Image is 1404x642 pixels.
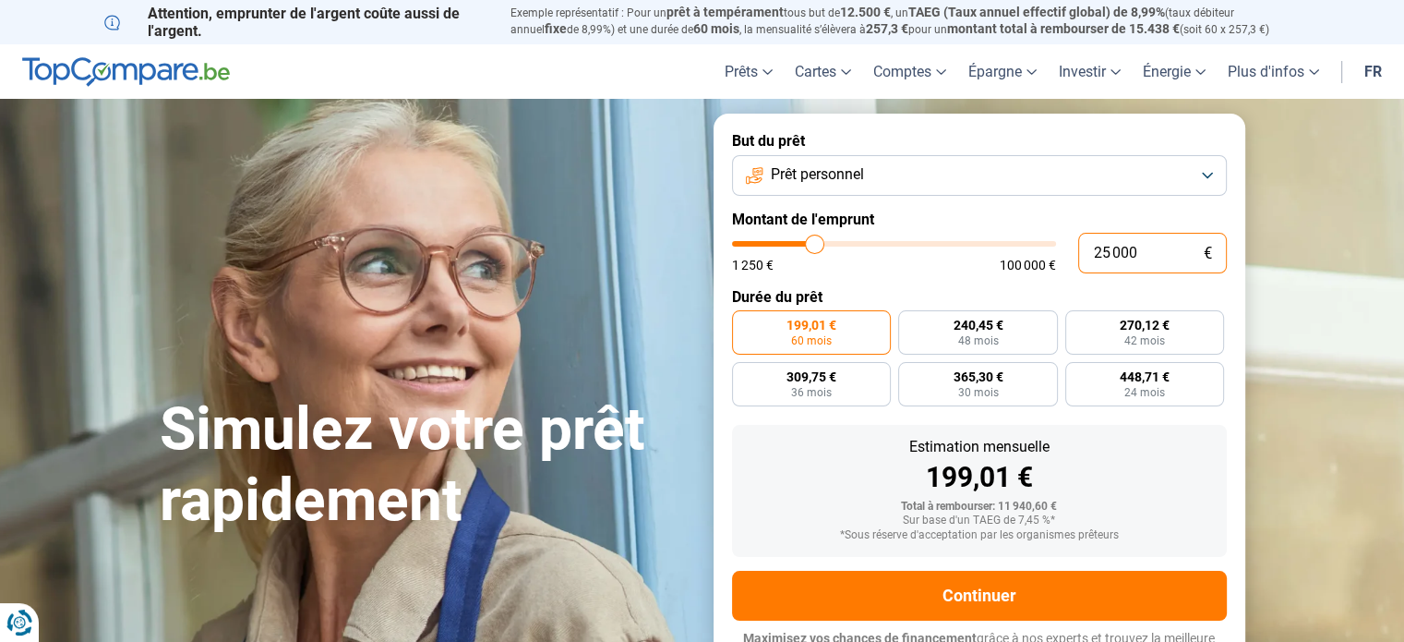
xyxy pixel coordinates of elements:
[771,164,864,185] span: Prêt personnel
[1132,44,1217,99] a: Énergie
[784,44,862,99] a: Cartes
[1204,246,1212,261] span: €
[732,211,1227,228] label: Montant de l'emprunt
[747,529,1212,542] div: *Sous réserve d'acceptation par les organismes prêteurs
[732,155,1227,196] button: Prêt personnel
[953,370,1002,383] span: 365,30 €
[908,5,1165,19] span: TAEG (Taux annuel effectif global) de 8,99%
[732,132,1227,150] label: But du prêt
[786,319,836,332] span: 199,01 €
[1000,259,1056,272] span: 100 000 €
[747,464,1212,491] div: 199,01 €
[791,335,832,346] span: 60 mois
[545,21,567,36] span: fixe
[22,57,230,87] img: TopCompare
[1217,44,1330,99] a: Plus d'infos
[840,5,891,19] span: 12.500 €
[953,319,1002,332] span: 240,45 €
[104,5,488,40] p: Attention, emprunter de l'argent coûte aussi de l'argent.
[160,394,691,537] h1: Simulez votre prêt rapidement
[957,335,998,346] span: 48 mois
[1120,319,1170,332] span: 270,12 €
[947,21,1180,36] span: montant total à rembourser de 15.438 €
[866,21,908,36] span: 257,3 €
[747,501,1212,514] div: Total à rembourser: 11 940,60 €
[732,288,1227,306] label: Durée du prêt
[1048,44,1132,99] a: Investir
[791,387,832,398] span: 36 mois
[510,5,1301,38] p: Exemple représentatif : Pour un tous but de , un (taux débiteur annuel de 8,99%) et une durée de ...
[1120,370,1170,383] span: 448,71 €
[957,44,1048,99] a: Épargne
[693,21,739,36] span: 60 mois
[1124,335,1165,346] span: 42 mois
[1124,387,1165,398] span: 24 mois
[714,44,784,99] a: Prêts
[1353,44,1393,99] a: fr
[666,5,784,19] span: prêt à tempérament
[732,571,1227,621] button: Continuer
[862,44,957,99] a: Comptes
[747,440,1212,454] div: Estimation mensuelle
[786,370,836,383] span: 309,75 €
[732,259,774,272] span: 1 250 €
[957,387,998,398] span: 30 mois
[747,515,1212,527] div: Sur base d'un TAEG de 7,45 %*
